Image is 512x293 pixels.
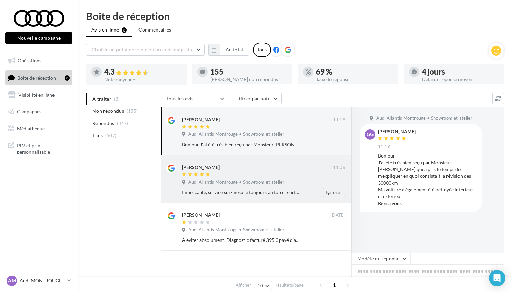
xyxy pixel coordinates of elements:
[138,26,171,33] span: Commentaires
[127,108,138,114] span: (155)
[161,93,228,104] button: Tous les avis
[376,115,472,121] span: Audi Aliantis Montrouge • Showroom et atelier
[104,68,181,76] div: 4.3
[316,68,393,76] div: 69 %
[422,77,499,82] div: Délai de réponse moyen
[105,133,117,138] span: (502)
[210,68,287,76] div: 155
[20,277,65,284] p: Audi MONTROUGE
[4,54,74,68] a: Opérations
[330,212,345,218] span: [DATE]
[65,75,70,81] div: 3
[17,141,70,155] span: PLV et print personnalisable
[5,274,72,287] a: AM Audi MONTROUGE
[182,164,220,171] div: [PERSON_NAME]
[17,109,41,114] span: Campagnes
[333,165,345,171] span: 11:06
[92,108,124,114] span: Non répondus
[351,253,410,265] button: Modèle de réponse
[17,75,56,80] span: Boîte de réception
[18,92,55,98] span: Visibilité en ligne
[208,44,249,56] button: Au total
[323,188,345,197] button: Ignorer
[378,144,390,150] span: 11:19
[378,129,416,134] div: [PERSON_NAME]
[255,281,272,290] button: 10
[188,131,284,138] span: Audi Aliantis Montrouge • Showroom et atelier
[4,105,74,119] a: Campagnes
[182,141,301,148] div: Bonjour J'ai été très bien reçu par Monsieur [PERSON_NAME] qui a pris le temps de m'expliquer en ...
[104,77,181,82] div: Note moyenne
[92,132,103,139] span: Tous
[182,116,220,123] div: [PERSON_NAME]
[231,93,282,104] button: Filtrer par note
[166,96,194,101] span: Tous les avis
[4,122,74,136] a: Médiathèque
[316,77,393,82] div: Taux de réponse
[92,47,192,53] span: Choisir un point de vente ou un code magasin
[210,77,287,82] div: [PERSON_NAME] non répondus
[17,125,45,131] span: Médiathèque
[329,279,340,290] span: 1
[489,270,505,286] div: Open Intercom Messenger
[276,282,304,288] span: résultats/page
[422,68,499,76] div: 4 jours
[188,227,284,233] span: Audi Aliantis Montrouge • Showroom et atelier
[117,121,128,126] span: (347)
[18,58,41,63] span: Opérations
[333,117,345,123] span: 11:19
[188,179,284,185] span: Audi Aliantis Montrouge • Showroom et atelier
[5,32,72,44] button: Nouvelle campagne
[182,212,220,218] div: [PERSON_NAME]
[182,189,301,196] div: Impeccable, service sur-mesure toujours au top et surtout très rapide
[253,43,271,57] div: Tous
[4,70,74,85] a: Boîte de réception3
[236,282,251,288] span: Afficher
[4,138,74,158] a: PLV et print personnalisable
[182,237,301,244] div: À éviter absolument. Diagnostic facturé 395 € payé d’avance, pour un devis délirant de plus de 3 ...
[86,11,504,21] div: Boîte de réception
[8,277,16,284] span: AM
[378,152,477,207] div: Bonjour J'ai été très bien reçu par Monsieur [PERSON_NAME] qui a pris le temps de m'expliquer en ...
[86,44,205,56] button: Choisir un point de vente ou un code magasin
[4,88,74,102] a: Visibilité en ligne
[258,283,263,288] span: 10
[92,120,114,127] span: Répondus
[220,44,249,56] button: Au total
[367,131,374,138] span: GG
